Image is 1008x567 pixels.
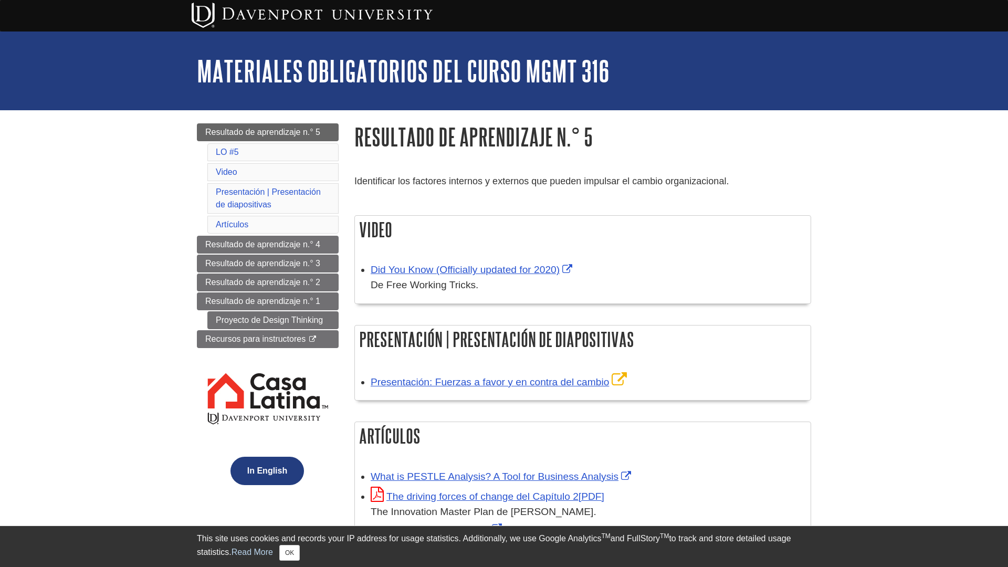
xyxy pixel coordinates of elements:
[205,297,320,306] span: Resultado de aprendizaje n.° 1
[228,466,307,475] a: In English
[232,548,273,556] a: Read More
[601,532,610,540] sup: TM
[308,336,317,343] i: This link opens in a new window
[197,532,811,561] div: This site uses cookies and records your IP address for usage statistics. Additionally, we use Goo...
[205,334,306,343] span: Recursos para instructores
[197,330,339,348] a: Recursos para instructores
[197,292,339,310] a: Resultado de aprendizaje n.° 1
[216,187,321,209] a: Presentación | Presentación de diapositivas
[355,422,811,450] h2: Artículos
[197,123,339,141] a: Resultado de aprendizaje n.° 5
[371,264,575,275] a: Link opens in new window
[355,216,811,244] h2: Video
[205,278,320,287] span: Resultado de aprendizaje n.° 2
[279,545,300,561] button: Close
[216,167,237,176] a: Video
[355,325,811,353] h2: Presentación | Presentación de diapositivas
[230,457,304,485] button: In English
[205,240,320,249] span: Resultado de aprendizaje n.° 4
[197,236,339,254] a: Resultado de aprendizaje n.° 4
[371,278,805,293] div: De Free Working Tricks.
[371,471,634,482] a: Link opens in new window
[205,259,320,268] span: Resultado de aprendizaje n.° 3
[660,532,669,540] sup: TM
[354,123,811,150] h1: Resultado de aprendizaje n.° 5
[207,311,339,329] a: Proyecto de Design Thinking
[192,3,433,28] img: Davenport University
[197,274,339,291] a: Resultado de aprendizaje n.° 2
[197,123,339,503] div: Guide Page Menu
[216,220,248,229] a: Artículos
[371,376,629,387] a: Link opens in new window
[205,128,320,136] span: Resultado de aprendizaje n.° 5
[371,523,505,534] a: Link opens in new window
[371,505,805,520] div: The Innovation Master Plan de [PERSON_NAME].
[371,491,604,502] a: Link opens in new window
[197,255,339,272] a: Resultado de aprendizaje n.° 3
[216,148,239,156] a: LO #5
[197,55,610,87] a: Materiales obligatorios del curso MGMT 316
[354,176,729,186] span: Identificar los factores internos y externos que pueden impulsar el cambio organizacional.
